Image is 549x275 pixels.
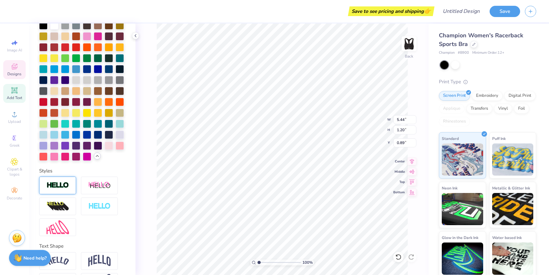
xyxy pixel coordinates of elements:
img: Negative Space [88,203,111,210]
img: Glow in the Dark Ink [442,243,483,275]
img: Water based Ink [492,243,534,275]
span: 👉 [424,7,431,15]
span: Upload [8,119,21,124]
img: 3d Illusion [47,201,69,212]
span: Minimum Order: 12 + [472,50,504,56]
img: Arch [88,255,111,267]
span: # B900 [458,50,469,56]
div: Screen Print [439,91,470,101]
span: Champion Women's Racerback Sports Bra [439,32,523,48]
span: Image AI [7,48,22,53]
span: Add Text [7,95,22,100]
strong: Need help? [23,255,47,261]
div: Rhinestones [439,117,470,126]
div: Foil [514,104,529,114]
div: Embroidery [472,91,502,101]
div: Styles [39,167,125,175]
span: Decorate [7,196,22,201]
span: Metallic & Glitter Ink [492,185,530,191]
div: Digital Print [504,91,536,101]
div: Applique [439,104,465,114]
img: Back [403,37,415,50]
img: Stroke [47,182,69,189]
div: Vinyl [494,104,512,114]
div: Save to see pricing and shipping [350,6,433,16]
span: Greek [10,143,20,148]
span: Standard [442,135,459,142]
span: Glow in the Dark Ink [442,234,478,241]
span: Designs [7,71,22,77]
span: Bottom [393,190,405,195]
span: Top [393,180,405,184]
span: Clipart & logos [3,167,26,177]
span: Water based Ink [492,234,522,241]
span: Champion [439,50,455,56]
span: 100 % [302,260,313,265]
span: Neon Ink [442,185,457,191]
div: Text Shape [39,243,125,250]
span: Puff Ink [492,135,506,142]
img: Neon Ink [442,193,483,225]
img: Standard [442,143,483,176]
span: Middle [393,170,405,174]
div: Back [405,53,413,59]
img: Puff Ink [492,143,534,176]
button: Save [490,6,520,17]
div: Transfers [466,104,492,114]
img: Free Distort [47,220,69,234]
img: Shadow [88,181,111,189]
img: Metallic & Glitter Ink [492,193,534,225]
div: Print Type [439,78,536,86]
img: Arc [47,257,69,265]
input: Untitled Design [438,5,485,18]
span: Center [393,159,405,164]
